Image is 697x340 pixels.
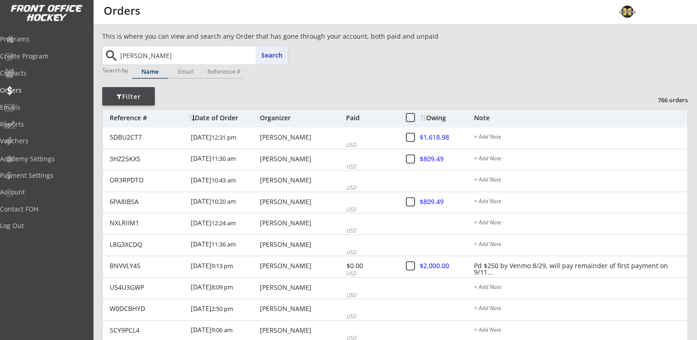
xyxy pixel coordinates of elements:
div: NXLRIIM1 [110,220,185,226]
div: SCY9PCL4 [110,327,185,334]
div: [PERSON_NAME] [260,156,344,162]
div: USD [346,227,396,235]
div: [PERSON_NAME] [260,327,344,334]
div: [DATE] [191,256,258,277]
div: Paid [346,115,396,121]
font: 8:09 pm [211,283,233,291]
div: Filter [102,92,155,101]
div: $809.49 [420,199,473,205]
div: This is where you can view and search any Order that has gone through your account, both paid and... [102,32,491,41]
div: USD [346,249,396,257]
div: L8G3XCDQ [110,241,185,248]
div: $2,000.00 [420,263,473,269]
div: BNVVLY4S [110,263,185,269]
div: + Add Note [474,284,687,292]
font: 2:50 pm [211,305,233,313]
div: Owing [421,115,474,121]
font: 10:20 am [211,197,236,205]
div: W0DCBHYD [110,305,185,312]
div: [DATE] [191,170,258,191]
div: + Add Note [474,327,687,334]
div: USD [346,270,396,278]
div: $809.49 [420,156,473,162]
div: USD [346,313,396,321]
div: [DATE] [191,278,258,299]
div: + Add Note [474,241,687,249]
div: [PERSON_NAME] [260,263,344,269]
div: USD [346,163,396,171]
div: [DATE] [191,128,258,148]
div: + Add Note [474,305,687,313]
div: U54U3GWP [110,284,185,291]
div: Name [132,69,168,75]
font: 12:31 pm [211,133,236,141]
div: [DATE] [191,213,258,234]
button: Search [256,46,288,64]
div: Date of Order [189,115,258,121]
div: Organizer [260,115,344,121]
div: + Add Note [474,134,687,141]
div: + Add Note [474,220,687,227]
font: 9:13 pm [211,262,233,270]
div: Search by [103,67,129,73]
div: [PERSON_NAME] [260,241,344,248]
font: 10:43 am [211,176,236,184]
div: + Add Note [474,199,687,206]
div: [DATE] [191,299,258,320]
div: + Add Note [474,156,687,163]
div: OR3RPDTO [110,177,185,183]
div: [PERSON_NAME] [260,284,344,291]
div: + Add Note [474,177,687,184]
div: 3HZ25KXS [110,156,185,162]
div: $1,618.98 [420,134,473,141]
div: [PERSON_NAME] [260,199,344,205]
div: [PERSON_NAME] [260,305,344,312]
button: search [104,48,119,63]
div: [PERSON_NAME] [260,220,344,226]
input: Start typing name... [118,46,288,64]
div: Pd $250 by Venmo 8/29, will pay remainder of first payment on 9/11... [474,263,687,270]
div: [DATE] [191,149,258,170]
div: 5DBU2CT7 [110,134,185,141]
div: USD [346,292,396,299]
div: [DATE] [191,192,258,213]
div: [PERSON_NAME] [260,177,344,183]
div: Email [168,69,204,75]
div: USD [346,141,396,149]
div: Note [474,115,687,121]
div: [DATE] [191,235,258,256]
div: Reference # [110,115,185,121]
div: USD [346,184,396,192]
div: Reference # [204,69,243,75]
font: 12:24 am [211,219,236,227]
div: 766 orders [640,96,688,104]
div: $0.00 [346,263,396,269]
font: 11:36 am [211,240,236,248]
div: [PERSON_NAME] [260,134,344,141]
div: USD [346,206,396,214]
font: 9:06 am [211,326,233,334]
div: 6PA8IBSA [110,199,185,205]
font: 11:30 am [211,154,236,163]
